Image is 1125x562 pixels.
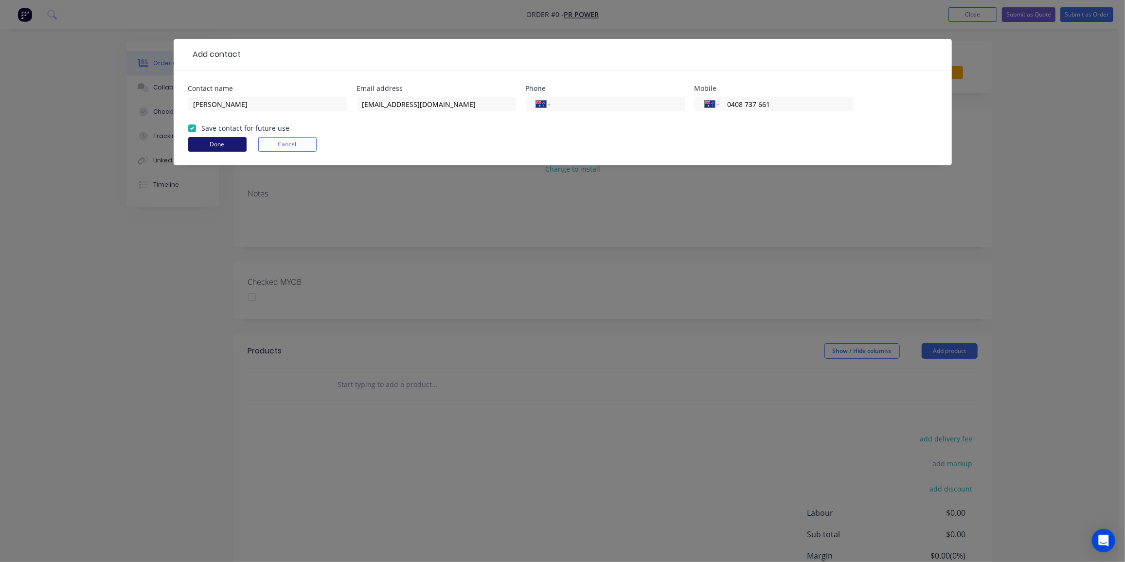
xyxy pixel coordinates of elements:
[1092,529,1115,552] div: Open Intercom Messenger
[188,137,247,152] button: Done
[188,85,347,92] div: Contact name
[258,137,317,152] button: Cancel
[188,49,241,60] div: Add contact
[357,85,516,92] div: Email address
[695,85,854,92] div: Mobile
[526,85,685,92] div: Phone
[202,123,290,133] label: Save contact for future use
